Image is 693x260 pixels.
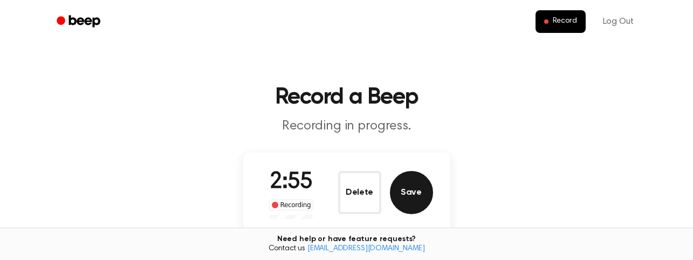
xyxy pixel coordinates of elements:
[49,11,110,32] a: Beep
[270,171,313,194] span: 2:55
[536,10,586,33] button: Record
[307,245,425,252] a: [EMAIL_ADDRESS][DOMAIN_NAME]
[592,9,644,35] a: Log Out
[338,171,381,214] button: Delete Audio Record
[140,118,554,135] p: Recording in progress.
[269,200,314,210] div: Recording
[6,244,687,254] span: Contact us
[390,171,433,214] button: Save Audio Record
[71,86,623,109] h1: Record a Beep
[553,17,577,26] span: Record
